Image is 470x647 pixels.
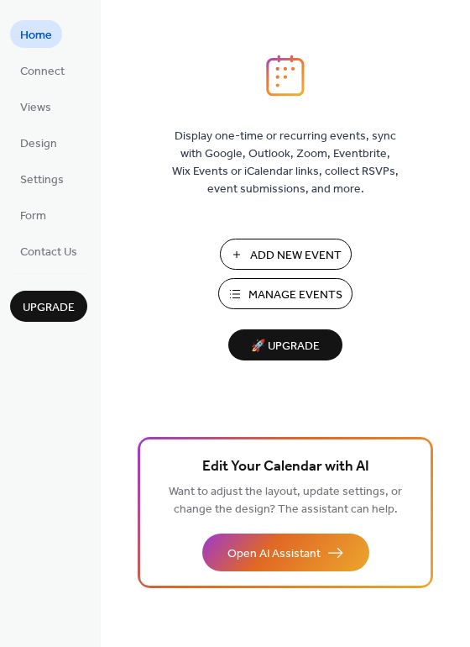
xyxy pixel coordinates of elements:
[169,481,402,521] span: Want to adjust the layout, update settings, or change the design? The assistant can help.
[10,56,75,84] a: Connect
[220,239,352,270] button: Add New Event
[23,299,75,317] span: Upgrade
[10,237,87,265] a: Contact Us
[248,287,342,304] span: Manage Events
[218,278,352,309] button: Manage Events
[20,244,77,261] span: Contact Us
[250,247,342,265] span: Add New Event
[202,534,369,571] button: Open AI Assistant
[202,455,369,479] span: Edit Your Calendar with AI
[238,335,332,358] span: 🚀 Upgrade
[227,545,321,563] span: Open AI Assistant
[20,99,51,117] span: Views
[10,92,61,120] a: Views
[10,201,56,229] a: Form
[20,135,57,153] span: Design
[20,208,46,225] span: Form
[266,55,305,97] img: logo_icon.svg
[20,171,64,189] span: Settings
[228,329,342,360] button: 🚀 Upgrade
[20,63,65,81] span: Connect
[10,165,74,192] a: Settings
[172,128,399,198] span: Display one-time or recurring events, sync with Google, Outlook, Zoom, Eventbrite, Wix Events or ...
[10,20,62,48] a: Home
[10,291,87,322] button: Upgrade
[10,129,67,156] a: Design
[20,27,52,45] span: Home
